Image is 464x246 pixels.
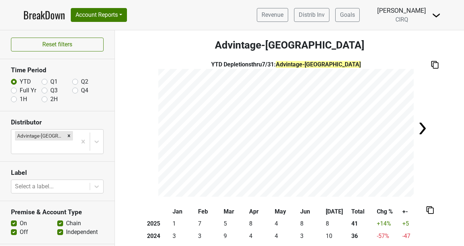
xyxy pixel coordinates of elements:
[324,218,350,230] td: 8
[23,7,65,23] a: BreakDown
[20,86,36,95] label: Full Yr
[299,205,324,218] th: Jun
[299,230,324,242] td: 3
[20,219,27,228] label: On
[11,38,104,51] button: Reset filters
[273,205,299,218] th: May
[395,16,408,23] span: CIRQ
[20,77,31,86] label: YTD
[401,230,426,242] td: -47
[248,230,273,242] td: 4
[81,86,88,95] label: Q4
[15,131,65,141] div: Advintage-[GEOGRAPHIC_DATA]
[20,95,27,104] label: 1H
[146,230,171,242] th: 2024
[248,218,273,230] td: 8
[401,205,426,218] th: +-
[11,208,104,216] h3: Premise & Account Type
[171,218,197,230] td: 1
[50,95,58,104] label: 2H
[65,131,73,141] div: Remove Advintage-NC
[171,205,197,218] th: Jan
[81,77,88,86] label: Q2
[375,205,401,218] th: Chg %
[257,8,288,22] a: Revenue
[171,230,197,242] td: 3
[11,66,104,74] h3: Time Period
[324,205,350,218] th: [DATE]
[222,230,248,242] td: 9
[222,218,248,230] td: 5
[197,218,222,230] td: 7
[50,86,58,95] label: Q3
[276,61,361,68] span: Advintage-[GEOGRAPHIC_DATA]
[50,77,58,86] label: Q1
[66,219,81,228] label: Chain
[273,218,299,230] td: 4
[66,228,98,237] label: Independent
[294,8,329,22] a: Distrib Inv
[273,230,299,242] td: 4
[197,230,222,242] td: 3
[197,205,222,218] th: Feb
[415,121,430,136] img: Arrow right
[426,206,434,214] img: Copy to clipboard
[11,119,104,126] h3: Distributor
[401,218,426,230] td: +5
[115,39,464,51] h3: Advintage-[GEOGRAPHIC_DATA]
[222,205,248,218] th: Mar
[377,6,426,15] div: [PERSON_NAME]
[335,8,360,22] a: Goals
[431,61,438,69] img: Copy to clipboard
[146,218,171,230] th: 2025
[299,218,324,230] td: 8
[20,228,28,237] label: Off
[350,230,375,242] th: 36
[324,230,350,242] td: 10
[350,205,375,218] th: Total
[11,169,104,177] h3: Label
[432,11,441,20] img: Dropdown Menu
[375,218,401,230] td: +14 %
[375,230,401,242] td: -57 %
[350,218,375,230] th: 41
[158,60,414,69] div: YTD Depletions thru 7/31 :
[71,8,127,22] button: Account Reports
[248,205,273,218] th: Apr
